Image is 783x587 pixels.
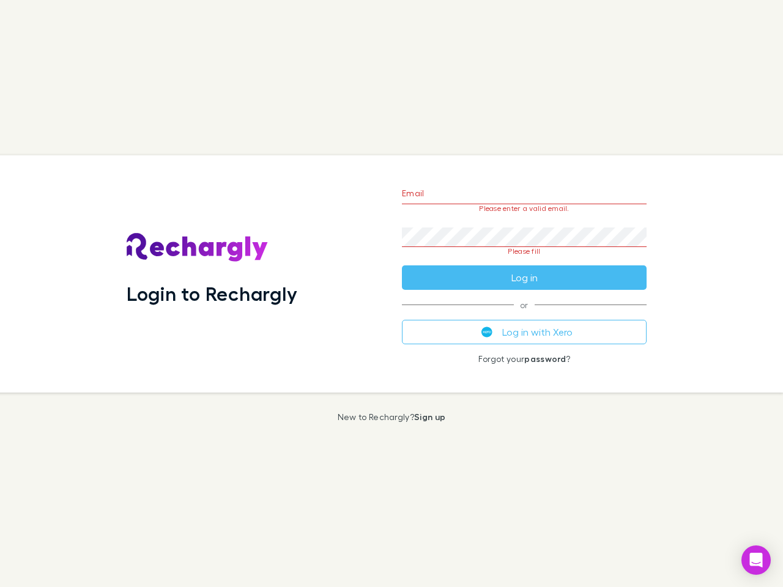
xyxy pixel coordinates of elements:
p: Please enter a valid email. [402,204,647,213]
div: Open Intercom Messenger [741,545,771,575]
img: Xero's logo [481,327,492,338]
a: password [524,353,566,364]
h1: Login to Rechargly [127,282,297,305]
p: Please fill [402,247,647,256]
img: Rechargly's Logo [127,233,269,262]
a: Sign up [414,412,445,422]
p: New to Rechargly? [338,412,446,422]
p: Forgot your ? [402,354,647,364]
button: Log in with Xero [402,320,647,344]
button: Log in [402,265,647,290]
